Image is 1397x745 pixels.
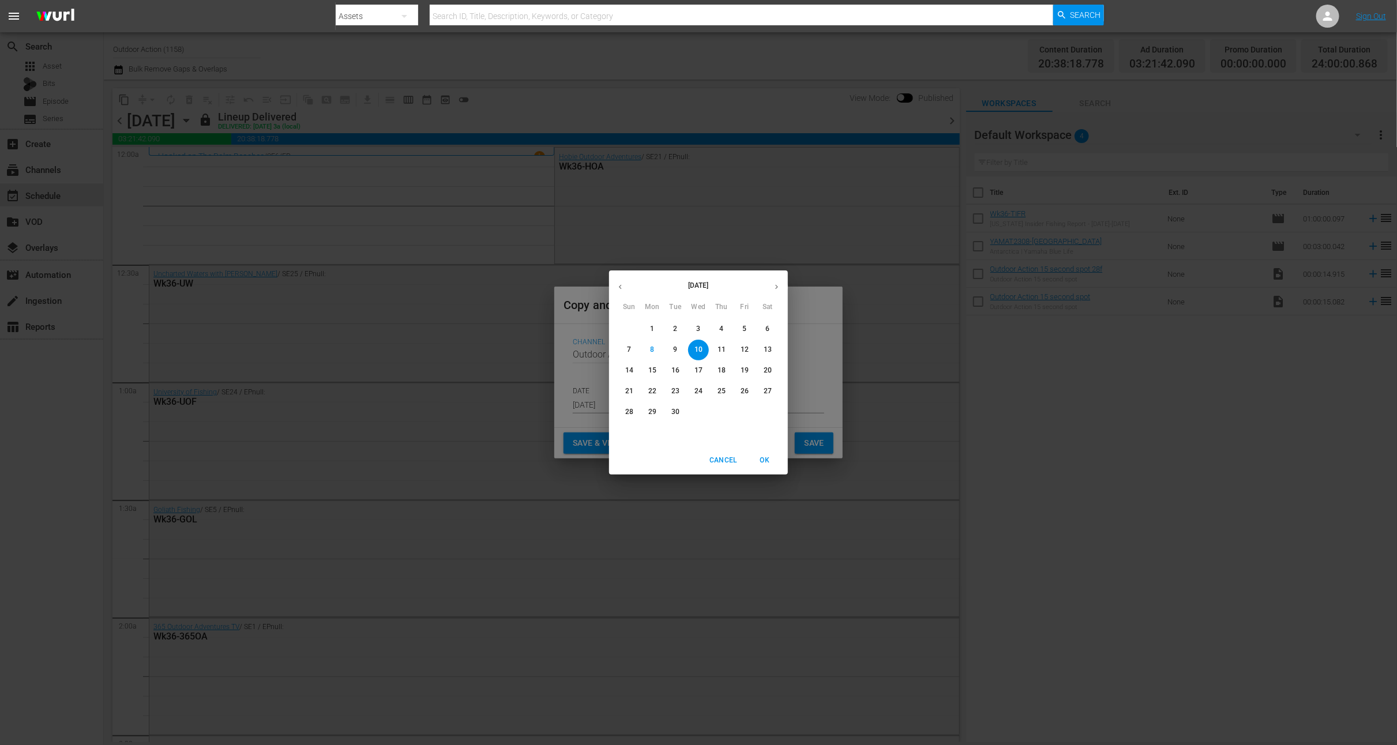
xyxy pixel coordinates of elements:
[694,386,703,396] p: 24
[648,386,656,396] p: 22
[665,302,686,313] span: Tue
[627,345,631,355] p: 7
[764,386,772,396] p: 27
[718,386,726,396] p: 25
[696,324,700,334] p: 3
[673,324,677,334] p: 2
[741,386,749,396] p: 26
[711,360,732,381] button: 18
[665,381,686,402] button: 23
[764,366,772,375] p: 20
[711,302,732,313] span: Thu
[757,360,778,381] button: 20
[688,319,709,340] button: 3
[665,402,686,423] button: 30
[764,345,772,355] p: 13
[1356,12,1386,21] a: Sign Out
[642,340,663,360] button: 8
[694,366,703,375] p: 17
[757,340,778,360] button: 13
[648,407,656,417] p: 29
[619,381,640,402] button: 21
[619,402,640,423] button: 28
[718,345,726,355] p: 11
[671,407,679,417] p: 30
[719,324,723,334] p: 4
[718,366,726,375] p: 18
[625,386,633,396] p: 21
[688,302,709,313] span: Wed
[757,302,778,313] span: Sat
[28,3,83,30] img: ans4CAIJ8jUAAAAAAAAAAAAAAAAAAAAAAAAgQb4GAAAAAAAAAAAAAAAAAAAAAAAAJMjXAAAAAAAAAAAAAAAAAAAAAAAAgAT5G...
[650,345,654,355] p: 8
[632,280,765,291] p: [DATE]
[671,386,679,396] p: 23
[7,9,21,23] span: menu
[688,360,709,381] button: 17
[734,381,755,402] button: 26
[734,340,755,360] button: 12
[642,381,663,402] button: 22
[619,340,640,360] button: 7
[650,324,654,334] p: 1
[751,454,779,466] span: OK
[625,407,633,417] p: 28
[742,324,746,334] p: 5
[709,454,737,466] span: Cancel
[765,324,769,334] p: 6
[642,302,663,313] span: Mon
[711,340,732,360] button: 11
[642,319,663,340] button: 1
[673,345,677,355] p: 9
[688,340,709,360] button: 10
[665,360,686,381] button: 16
[711,381,732,402] button: 25
[746,451,783,470] button: OK
[734,302,755,313] span: Fri
[625,366,633,375] p: 14
[642,360,663,381] button: 15
[757,381,778,402] button: 27
[757,319,778,340] button: 6
[671,366,679,375] p: 16
[711,319,732,340] button: 4
[741,366,749,375] p: 19
[741,345,749,355] p: 12
[688,381,709,402] button: 24
[665,340,686,360] button: 9
[705,451,742,470] button: Cancel
[665,319,686,340] button: 2
[642,402,663,423] button: 29
[619,302,640,313] span: Sun
[734,360,755,381] button: 19
[648,366,656,375] p: 15
[734,319,755,340] button: 5
[694,345,703,355] p: 10
[619,360,640,381] button: 14
[1071,5,1101,25] span: Search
